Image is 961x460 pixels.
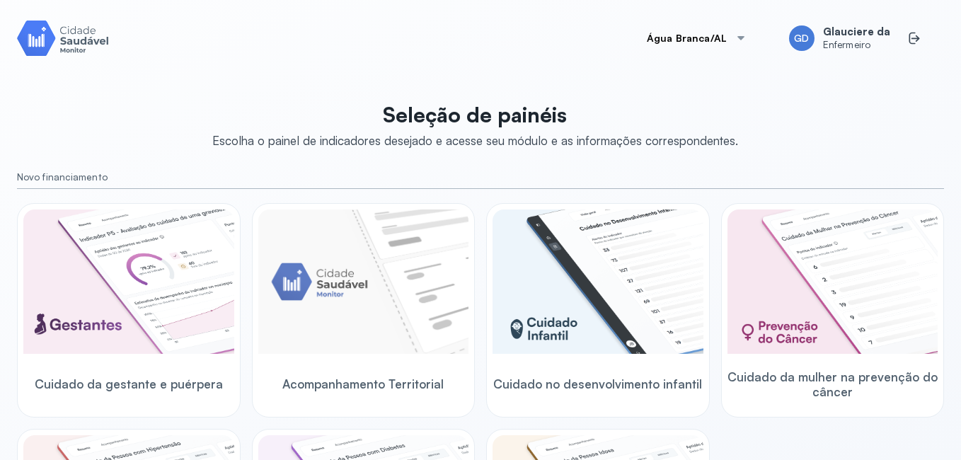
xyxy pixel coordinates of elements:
img: pregnants.png [23,209,234,354]
span: Enfermeiro [823,39,890,51]
small: Novo financiamento [17,171,944,183]
span: Cuidado da mulher na prevenção do câncer [727,369,938,400]
img: child-development.png [493,209,703,354]
div: Escolha o painel de indicadores desejado e acesse seu módulo e as informações correspondentes. [212,133,738,148]
button: Água Branca/AL [630,24,764,52]
span: GD [794,33,809,45]
span: Cuidado da gestante e puérpera [35,376,223,391]
img: Logotipo do produto Monitor [17,18,109,58]
span: Cuidado no desenvolvimento infantil [493,376,702,391]
span: Glauciere da [823,25,890,39]
p: Seleção de painéis [212,102,738,127]
img: placeholder-module-ilustration.png [258,209,469,354]
img: woman-cancer-prevention-care.png [727,209,938,354]
span: Acompanhamento Territorial [282,376,444,391]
